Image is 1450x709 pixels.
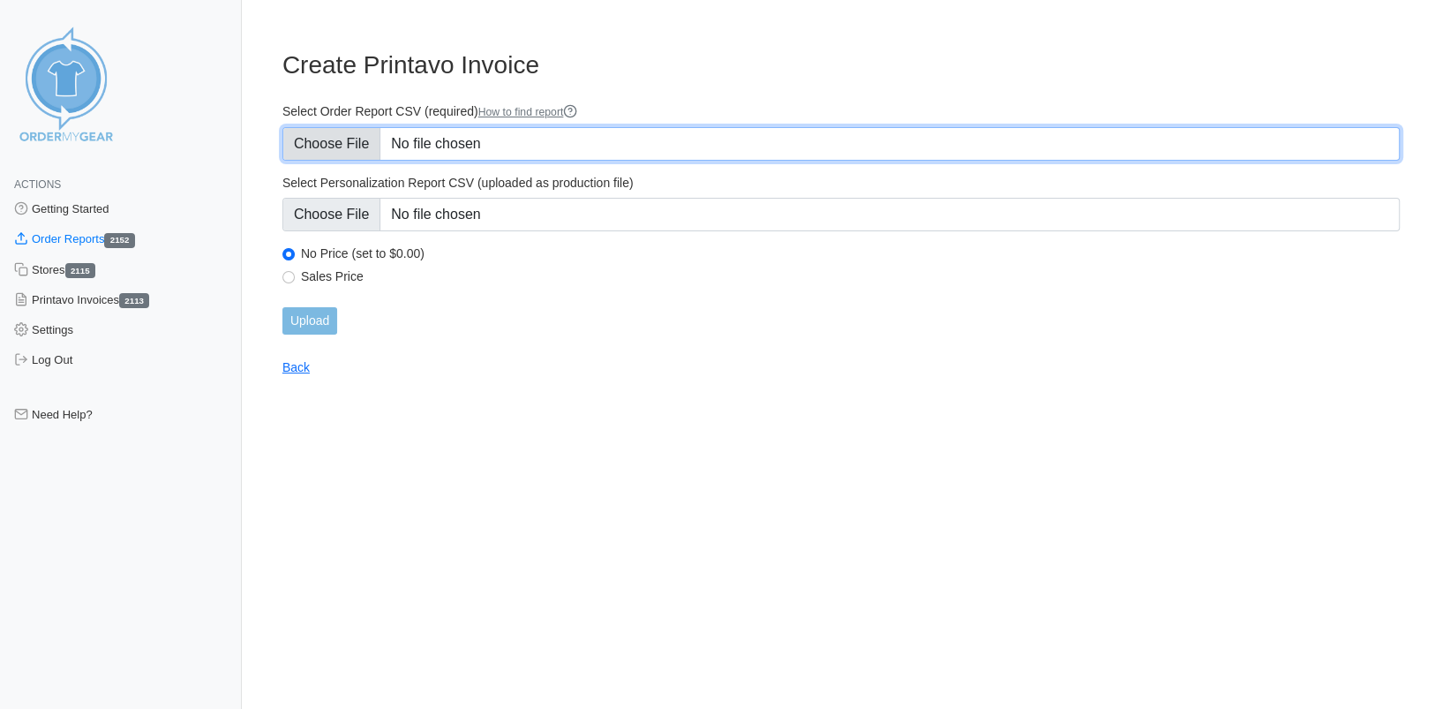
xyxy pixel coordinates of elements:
a: How to find report [478,106,578,118]
span: 2113 [119,293,149,308]
label: No Price (set to $0.00) [301,245,1400,261]
span: Actions [14,178,61,191]
span: 2152 [104,233,134,248]
input: Upload [282,307,337,335]
span: 2115 [65,263,95,278]
h3: Create Printavo Invoice [282,50,1400,80]
label: Select Personalization Report CSV (uploaded as production file) [282,175,1400,191]
a: Back [282,360,310,374]
label: Sales Price [301,268,1400,284]
label: Select Order Report CSV (required) [282,103,1400,120]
